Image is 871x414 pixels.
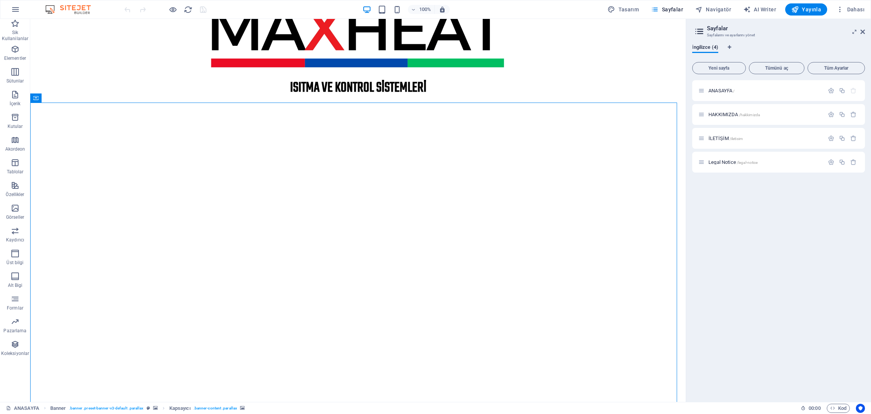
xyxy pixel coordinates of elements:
p: Pazarlama [3,328,26,334]
div: Tasarım (Ctrl+Alt+Y) [604,3,642,16]
span: Tümünü aç [752,66,801,70]
span: /legal-notice [737,160,758,165]
p: Sütunlar [6,78,24,84]
span: İngilizce (4) [692,43,718,53]
button: Kod [827,404,850,413]
span: Seçmek için tıkla. Düzenlemek için çift tıkla [50,404,66,413]
span: Dahası [836,6,865,13]
div: Ayarlar [828,111,834,118]
div: Sil [850,159,857,165]
button: Usercentrics [856,404,865,413]
span: Sayfalar [651,6,683,13]
span: Sayfayı açmak için tıkla [708,159,758,165]
span: Yeni sayfa [696,66,742,70]
button: 100% [408,5,435,14]
p: Akordeon [5,146,25,152]
img: Editor Logo [43,5,100,14]
p: Kutular [8,123,23,129]
span: Kod [830,404,846,413]
button: Dahası [833,3,868,16]
div: Sil [850,135,857,142]
i: Bu element, arka plan içeriyor [153,406,158,410]
button: Tümünü aç [749,62,805,74]
span: AI Writer [743,6,776,13]
div: Çoğalt [839,111,845,118]
i: Bu element, arka plan içeriyor [240,406,245,410]
p: İçerik [9,101,20,107]
div: Çoğalt [839,87,845,94]
p: Görseller [6,214,24,220]
span: / [733,89,735,93]
button: Sayfalar [648,3,686,16]
p: Elementler [4,55,26,61]
button: Yayınla [785,3,827,16]
span: 00 00 [809,404,820,413]
div: Ayarlar [828,135,834,142]
div: Legal Notice/legal-notice [706,160,824,165]
span: Tüm Ayarlar [811,66,862,70]
div: ANASAYFA/ [706,88,824,93]
button: Tüm Ayarlar [807,62,865,74]
div: Dil Sekmeleri [692,45,865,59]
h3: Sayfalarını ve ayarlarını yönet [707,32,850,39]
span: . banner .preset-banner-v3-default .parallax [69,404,144,413]
span: . banner-content .parallax [194,404,237,413]
span: Sayfayı açmak için tıkla [708,112,760,117]
p: Kaydırıcı [6,237,24,243]
div: HAKKIMIZDA/hakkimizda [706,112,824,117]
div: Ayarlar [828,87,834,94]
button: AI Writer [740,3,779,16]
p: Özellikler [6,191,24,198]
button: Tasarım [604,3,642,16]
span: : [814,405,815,411]
h6: Oturum süresi [801,404,821,413]
p: Üst bilgi [6,260,23,266]
i: Bu element, özelleştirilebilir bir ön ayar [147,406,150,410]
span: Yayınla [791,6,821,13]
span: /iletisim [730,137,743,141]
p: Alt Bigi [8,282,23,288]
span: Sayfayı açmak için tıkla [708,88,735,93]
div: Ayarlar [828,159,834,165]
div: Çoğalt [839,159,845,165]
div: İLETİŞİM/iletisim [706,136,824,141]
p: Formlar [7,305,23,311]
span: /hakkimizda [739,113,760,117]
p: Tablolar [7,169,24,175]
span: Navigatör [695,6,731,13]
span: Tasarım [608,6,639,13]
button: reload [183,5,192,14]
button: Navigatör [692,3,734,16]
i: Yeniden boyutlandırmada yakınlaştırma düzeyini seçilen cihaza uyacak şekilde otomatik olarak ayarla. [439,6,446,13]
p: Koleksiyonlar [1,350,29,356]
div: Sil [850,111,857,118]
span: Seçmek için tıkla. Düzenlemek için çift tıkla [169,404,191,413]
span: Sayfayı açmak için tıkla [708,135,743,141]
button: Yeni sayfa [692,62,746,74]
div: Başlangıç sayfası silinemez [850,87,857,94]
h6: 100% [419,5,431,14]
nav: breadcrumb [50,404,245,413]
div: Çoğalt [839,135,845,142]
a: Seçimi iptal etmek için tıkla. Sayfaları açmak için çift tıkla [6,404,39,413]
h2: Sayfalar [707,25,865,32]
